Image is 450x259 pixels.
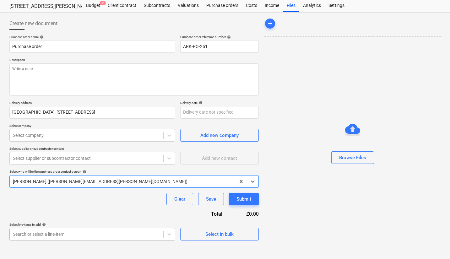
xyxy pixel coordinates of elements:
span: help [41,223,46,226]
div: Delivery date [180,101,259,105]
p: Select supplier or subcontractor contact [9,147,175,152]
p: Description [9,58,259,63]
iframe: Chat Widget [419,229,450,259]
span: help [226,35,231,39]
p: Select company [9,124,175,129]
span: 2 [100,1,106,5]
div: Browse Files [264,36,441,254]
span: help [198,101,203,105]
button: Add new company [180,129,259,142]
div: Clear [174,195,185,203]
button: Clear [166,193,193,205]
div: £0.00 [232,210,259,218]
div: Select who will be the purchase order contact person [9,170,259,174]
input: Delivery date not specified [180,106,259,119]
button: Submit [229,193,259,205]
button: Select in bulk [180,228,259,240]
input: Delivery address [9,106,175,119]
div: Total [177,210,232,218]
input: Reference number [180,40,259,53]
div: Select in bulk [205,230,234,238]
span: help [39,35,44,39]
div: Submit [236,195,251,203]
input: Document name [9,40,175,53]
div: Save [206,195,216,203]
p: Delivery address [9,101,175,106]
div: Purchase order name [9,35,175,39]
span: help [81,170,86,174]
button: Browse Files [331,151,374,164]
div: Purchase order reference number [180,35,259,39]
div: Browse Files [339,154,366,162]
span: Create new document [9,20,57,27]
div: Add new company [200,131,239,139]
div: Select line-items to add [9,223,175,227]
span: add [266,20,274,27]
button: Save [198,193,224,205]
div: [STREET_ADDRESS][PERSON_NAME] [9,3,75,10]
